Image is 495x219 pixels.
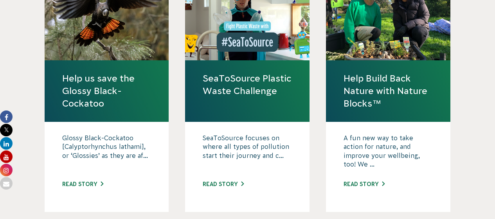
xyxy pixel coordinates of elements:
[203,72,292,97] a: SeaToSource Plastic Waste Challenge
[344,72,433,110] a: Help Build Back Nature with Nature Blocks™
[62,134,151,173] p: Glossy Black-Cockatoo [Calyptorhynchus lathami], or ‘Glossies’ as they are af...
[203,134,292,173] p: SeaToSource focuses on where all types of pollution start their journey and c...
[344,181,385,187] a: Read story
[203,181,244,187] a: Read story
[62,72,151,110] a: Help us save the Glossy Black-Cockatoo
[344,134,433,173] p: A fun new way to take action for nature, and improve your wellbeing, too! We ...
[62,181,103,187] a: Read story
